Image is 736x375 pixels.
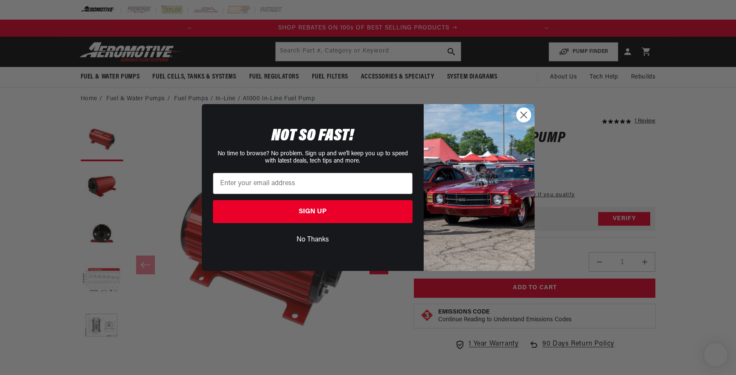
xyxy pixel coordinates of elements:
[213,173,413,194] input: Enter your email address
[516,108,531,122] button: Close dialog
[218,151,408,164] span: No time to browse? No problem. Sign up and we'll keep you up to speed with latest deals, tech tip...
[424,104,535,270] img: 85cdd541-2605-488b-b08c-a5ee7b438a35.jpeg
[213,232,413,248] button: No Thanks
[271,128,354,145] span: NOT SO FAST!
[213,200,413,223] button: SIGN UP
